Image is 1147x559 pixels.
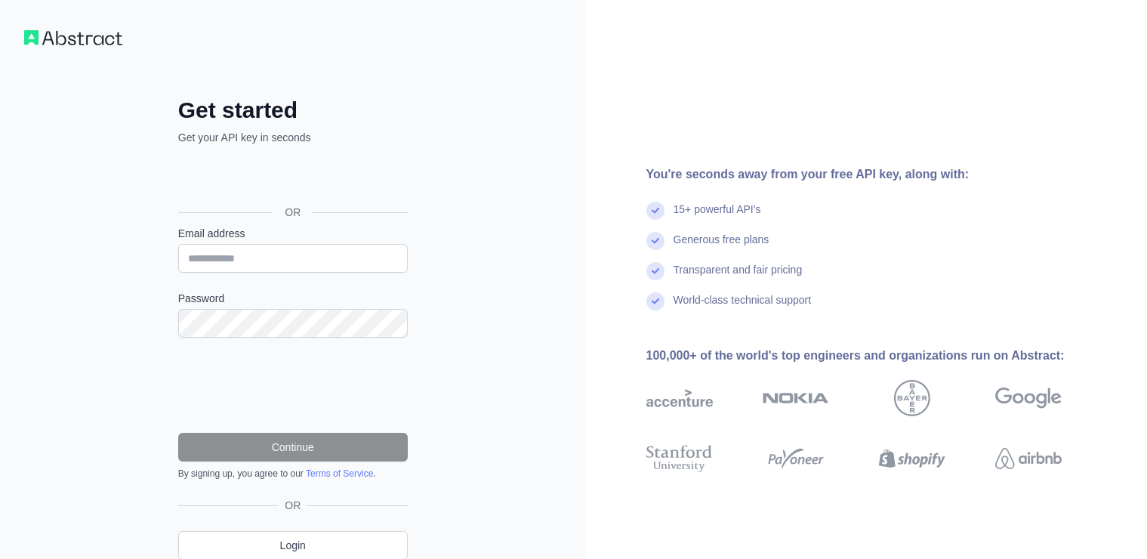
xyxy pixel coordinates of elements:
iframe: Кнопка "Войти с аккаунтом Google" [171,162,412,195]
div: Transparent and fair pricing [674,262,803,292]
span: OR [273,205,313,220]
img: Workflow [24,30,122,45]
div: By signing up, you agree to our . [178,468,408,480]
img: airbnb [995,442,1062,475]
img: check mark [646,292,664,310]
img: nokia [763,380,829,416]
a: Terms of Service [306,468,373,479]
button: Continue [178,433,408,462]
img: check mark [646,202,664,220]
img: accenture [646,380,713,416]
div: You're seconds away from your free API key, along with: [646,165,1110,184]
h2: Get started [178,97,408,124]
img: check mark [646,232,664,250]
img: payoneer [763,442,829,475]
span: OR [279,498,307,513]
img: stanford university [646,442,713,475]
img: check mark [646,262,664,280]
label: Password [178,291,408,306]
label: Email address [178,226,408,241]
div: 15+ powerful API's [674,202,761,232]
img: bayer [894,380,930,416]
p: Get your API key in seconds [178,130,408,145]
img: google [995,380,1062,416]
div: 100,000+ of the world's top engineers and organizations run on Abstract: [646,347,1110,365]
div: Generous free plans [674,232,769,262]
img: shopify [879,442,945,475]
div: World-class technical support [674,292,812,323]
iframe: reCAPTCHA [178,356,408,415]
